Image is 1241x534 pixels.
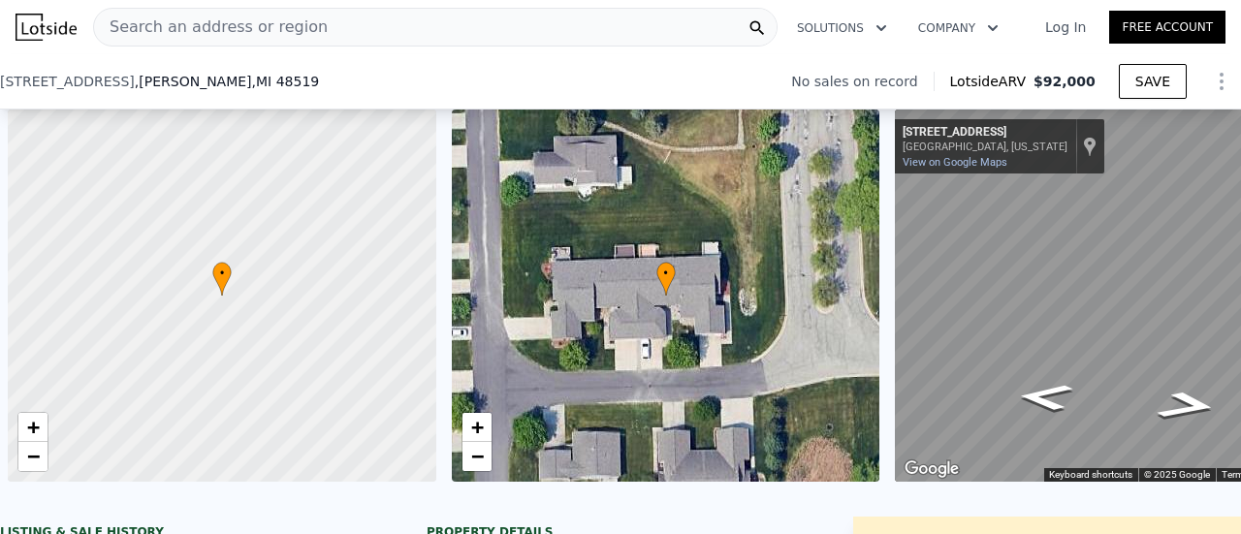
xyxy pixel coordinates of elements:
[462,413,492,442] a: Zoom in
[18,413,48,442] a: Zoom in
[903,156,1007,169] a: View on Google Maps
[94,16,328,39] span: Search an address or region
[1119,64,1187,99] button: SAVE
[1083,136,1097,157] a: Show location on map
[656,265,676,282] span: •
[656,262,676,296] div: •
[791,72,933,91] div: No sales on record
[781,11,903,46] button: Solutions
[135,72,319,91] span: , [PERSON_NAME]
[950,72,1034,91] span: Lotside ARV
[903,125,1067,141] div: [STREET_ADDRESS]
[27,415,40,439] span: +
[903,141,1067,153] div: [GEOGRAPHIC_DATA], [US_STATE]
[1144,469,1210,480] span: © 2025 Google
[27,444,40,468] span: −
[903,11,1014,46] button: Company
[18,442,48,471] a: Zoom out
[212,262,232,296] div: •
[470,415,483,439] span: +
[470,444,483,468] span: −
[1202,62,1241,101] button: Show Options
[900,456,964,482] img: Google
[16,14,77,41] img: Lotside
[462,442,492,471] a: Zoom out
[1034,74,1096,89] span: $92,000
[900,456,964,482] a: Open this area in Google Maps (opens a new window)
[212,265,232,282] span: •
[1049,468,1132,482] button: Keyboard shortcuts
[1109,11,1225,44] a: Free Account
[994,377,1097,418] path: Go West, Eagle Ln
[1022,17,1109,37] a: Log In
[252,74,320,89] span: , MI 48519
